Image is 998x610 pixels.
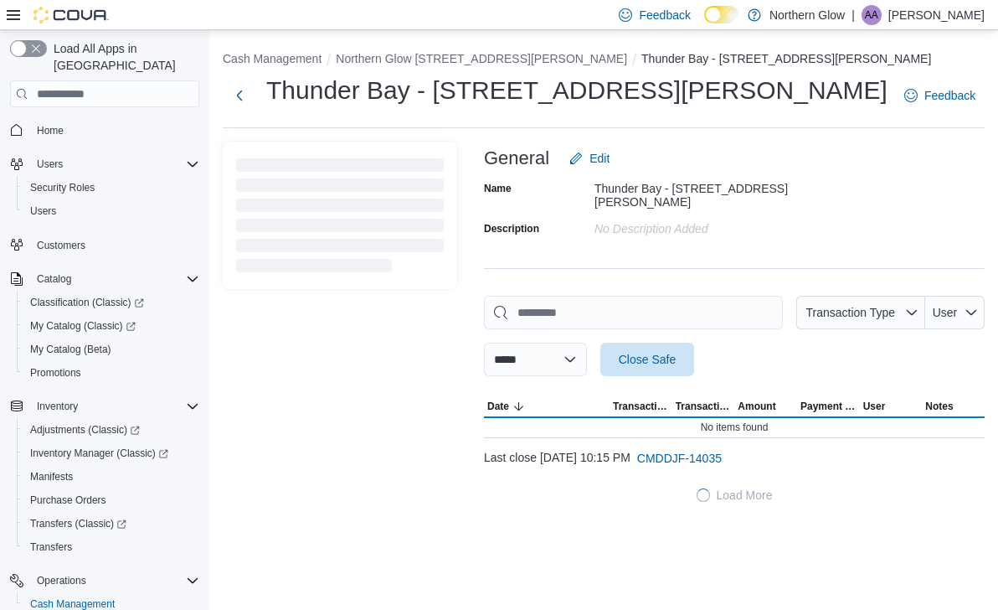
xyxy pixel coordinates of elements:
[17,512,206,535] a: Transfers (Classic)
[672,396,735,416] button: Transaction #
[23,490,113,510] a: Purchase Orders
[17,418,206,442] a: Adjustments (Classic)
[37,124,64,137] span: Home
[30,269,199,289] span: Catalog
[17,338,206,361] button: My Catalog (Beta)
[30,540,72,554] span: Transfers
[3,233,206,257] button: Customers
[30,343,111,356] span: My Catalog (Beta)
[223,50,985,70] nav: An example of EuiBreadcrumbs
[23,514,199,534] span: Transfers (Classic)
[23,420,199,440] span: Adjustments (Classic)
[3,569,206,592] button: Operations
[30,470,73,483] span: Manifests
[23,467,80,487] a: Manifests
[37,400,78,413] span: Inventory
[23,420,147,440] a: Adjustments (Classic)
[3,117,206,142] button: Home
[805,306,895,319] span: Transaction Type
[223,52,322,65] button: Cash Management
[484,182,512,195] label: Name
[704,23,705,24] span: Dark Mode
[898,79,982,112] a: Feedback
[484,396,610,416] button: Date
[717,487,773,504] span: Load More
[47,40,199,74] span: Load All Apps in [GEOGRAPHIC_DATA]
[484,222,539,235] label: Description
[769,5,845,25] p: Northern Glow
[30,154,199,174] span: Users
[23,339,118,359] a: My Catalog (Beta)
[23,443,199,463] span: Inventory Manager (Classic)
[30,396,199,416] span: Inventory
[589,150,610,167] span: Edit
[487,400,509,413] span: Date
[30,235,199,256] span: Customers
[30,366,81,380] span: Promotions
[17,291,206,314] a: Classification (Classic)
[797,396,860,416] button: Payment Methods
[266,74,887,107] h1: Thunder Bay - [STREET_ADDRESS][PERSON_NAME]
[30,154,69,174] button: Users
[23,292,199,313] span: Classification (Classic)
[922,396,985,416] button: Notes
[796,296,925,329] button: Transaction Type
[865,5,878,25] span: AA
[925,400,953,413] span: Notes
[630,442,728,475] button: CMDDJF-14035
[23,292,151,313] a: Classification (Classic)
[925,296,985,329] button: User
[30,517,126,530] span: Transfers (Classic)
[924,87,975,104] span: Feedback
[613,400,669,413] span: Transaction Type
[800,400,857,413] span: Payment Methods
[3,267,206,291] button: Catalog
[851,5,855,25] p: |
[697,489,710,502] span: Loading
[37,574,86,587] span: Operations
[30,447,168,460] span: Inventory Manager (Classic)
[860,396,923,416] button: User
[23,201,63,221] a: Users
[30,494,106,507] span: Purchase Orders
[701,421,769,434] span: No items found
[30,269,78,289] button: Catalog
[641,52,931,65] button: Thunder Bay - [STREET_ADDRESS][PERSON_NAME]
[637,450,722,467] span: CMDDJF-14035
[336,52,627,65] button: Northern Glow [STREET_ADDRESS][PERSON_NAME]
[3,152,206,176] button: Users
[30,423,140,437] span: Adjustments (Classic)
[37,272,71,286] span: Catalog
[17,535,206,559] button: Transfers
[23,537,199,557] span: Transfers
[676,400,732,413] span: Transaction #
[37,158,63,171] span: Users
[23,537,79,557] a: Transfers
[23,201,199,221] span: Users
[738,400,775,413] span: Amount
[17,361,206,385] button: Promotions
[30,319,136,333] span: My Catalog (Classic)
[23,467,199,487] span: Manifests
[734,396,797,416] button: Amount
[23,339,199,359] span: My Catalog (Beta)
[23,178,199,198] span: Security Roles
[30,396,85,416] button: Inventory
[30,571,93,591] button: Operations
[23,514,133,534] a: Transfers (Classic)
[23,363,199,383] span: Promotions
[704,6,739,23] input: Dark Mode
[17,465,206,489] button: Manifests
[484,296,783,329] input: This is a search bar. As you type, the results lower in the page will automatically filter.
[17,442,206,465] a: Inventory Manager (Classic)
[563,142,616,175] button: Edit
[619,351,676,368] span: Close Safe
[639,7,690,23] span: Feedback
[30,296,144,309] span: Classification (Classic)
[17,314,206,338] a: My Catalog (Classic)
[23,363,88,383] a: Promotions
[17,176,206,199] button: Security Roles
[30,119,199,140] span: Home
[30,235,92,256] a: Customers
[600,343,694,376] button: Close Safe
